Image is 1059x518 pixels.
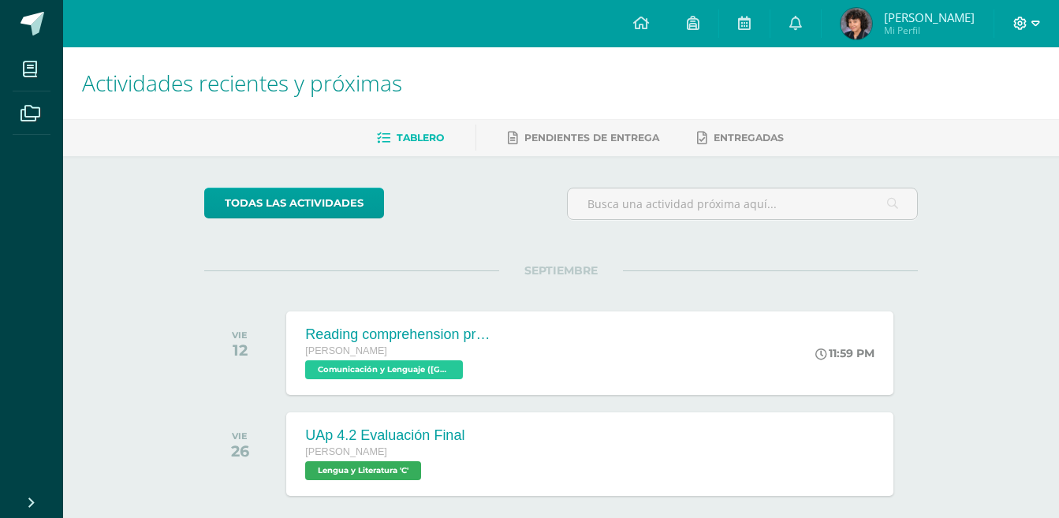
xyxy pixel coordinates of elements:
div: Reading comprehension practice [305,326,494,343]
span: [PERSON_NAME] [305,345,387,356]
div: UAp 4.2 Evaluación Final [305,427,464,444]
span: SEPTIEMBRE [499,263,623,278]
a: Pendientes de entrega [508,125,659,151]
span: Tablero [397,132,444,143]
span: Entregadas [714,132,784,143]
span: [PERSON_NAME] [884,9,975,25]
a: Entregadas [697,125,784,151]
div: 12 [232,341,248,360]
span: Pendientes de entrega [524,132,659,143]
span: [PERSON_NAME] [305,446,387,457]
span: Comunicación y Lenguaje (Inglés) 'C' [305,360,463,379]
span: Mi Perfil [884,24,975,37]
input: Busca una actividad próxima aquí... [568,188,917,219]
div: VIE [232,330,248,341]
div: VIE [231,430,249,442]
a: Tablero [377,125,444,151]
img: fb7f4a8a6ced8e9f1c1c5ce7ee84e373.png [841,8,872,39]
a: todas las Actividades [204,188,384,218]
div: 11:59 PM [815,346,874,360]
div: 26 [231,442,249,460]
span: Lengua y Literatura 'C' [305,461,421,480]
span: Actividades recientes y próximas [82,68,402,98]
